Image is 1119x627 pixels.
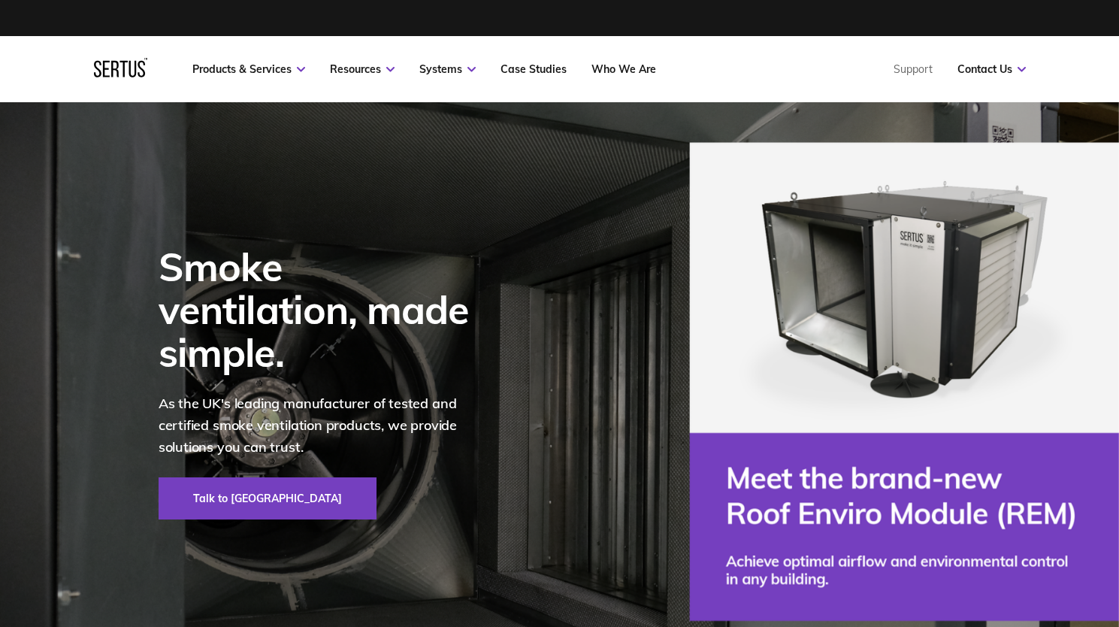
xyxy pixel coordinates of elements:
a: Support [894,62,933,76]
div: Smoke ventilation, made simple. [159,245,489,374]
a: Resources [330,62,395,76]
a: Systems [419,62,476,76]
a: Who We Are [591,62,656,76]
a: Talk to [GEOGRAPHIC_DATA] [159,477,377,519]
a: Products & Services [192,62,305,76]
a: Case Studies [501,62,567,76]
p: As the UK's leading manufacturer of tested and certified smoke ventilation products, we provide s... [159,393,489,458]
a: Contact Us [957,62,1026,76]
